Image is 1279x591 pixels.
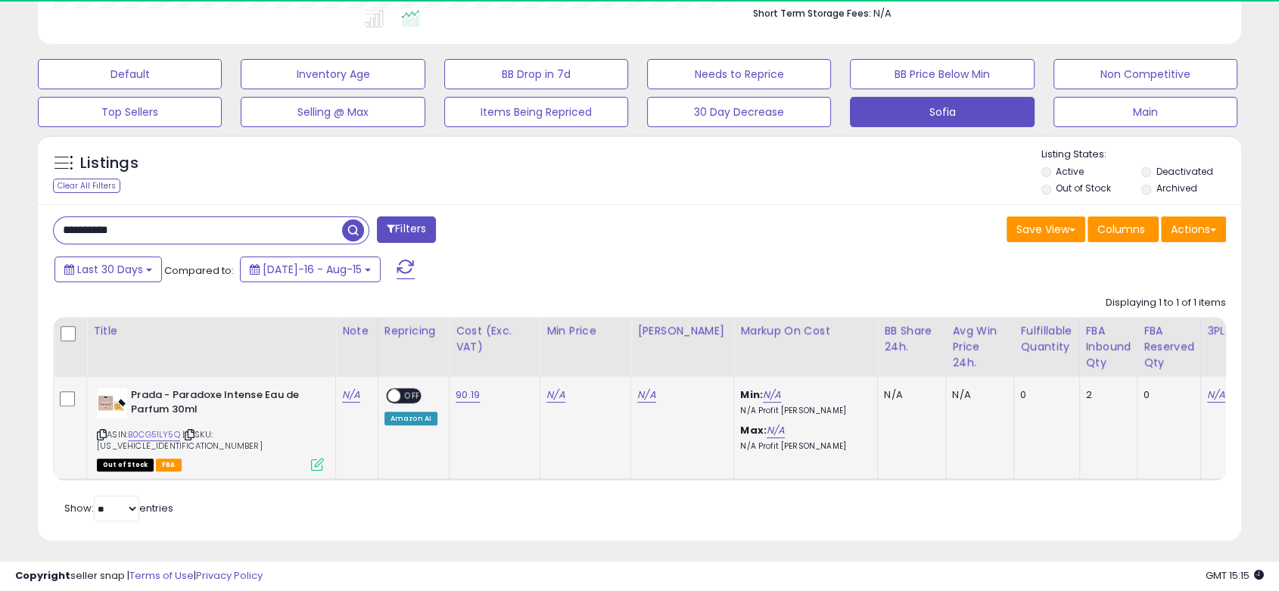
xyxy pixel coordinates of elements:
a: N/A [1207,387,1225,403]
div: 3PL_Stock [1207,323,1266,339]
div: Displaying 1 to 1 of 1 items [1106,296,1226,310]
div: seller snap | | [15,569,263,583]
div: Clear All Filters [53,179,120,193]
span: Columns [1097,222,1145,237]
div: BB Share 24h. [884,323,939,355]
a: N/A [342,387,360,403]
button: Inventory Age [241,59,425,89]
span: All listings that are currently out of stock and unavailable for purchase on Amazon [97,459,154,471]
a: N/A [546,387,565,403]
h5: Listings [80,153,138,174]
button: Needs to Reprice [647,59,831,89]
span: FBA [156,459,182,471]
span: 2025-09-15 15:15 GMT [1206,568,1264,583]
b: Short Term Storage Fees: [753,7,871,20]
div: Note [342,323,372,339]
label: Active [1056,165,1084,178]
div: [PERSON_NAME] [637,323,727,339]
div: ASIN: [97,388,324,469]
span: N/A [873,6,892,20]
a: N/A [763,387,781,403]
button: Main [1053,97,1237,127]
div: Avg Win Price 24h. [952,323,1007,371]
span: Last 30 Days [77,262,143,277]
button: Non Competitive [1053,59,1237,89]
div: Fulfillable Quantity [1020,323,1072,355]
div: 0 [1020,388,1067,402]
button: BB Price Below Min [850,59,1034,89]
div: Cost (Exc. VAT) [456,323,534,355]
button: Selling @ Max [241,97,425,127]
span: [DATE]-16 - Aug-15 [263,262,362,277]
button: Last 30 Days [54,257,162,282]
span: Show: entries [64,501,173,515]
button: Top Sellers [38,97,222,127]
button: Filters [377,216,436,243]
button: [DATE]-16 - Aug-15 [240,257,381,282]
span: OFF [400,390,425,403]
span: | SKU: [US_VEHICLE_IDENTIFICATION_NUMBER] [97,428,263,451]
div: Repricing [384,323,443,339]
div: FBA Reserved Qty [1144,323,1194,371]
a: B0CG51LY5Q [128,428,180,441]
div: 0 [1144,388,1189,402]
div: 2 [1086,388,1126,402]
button: Actions [1161,216,1226,242]
a: Terms of Use [129,568,194,583]
button: Save View [1007,216,1085,242]
label: Deactivated [1156,165,1213,178]
span: Compared to: [164,263,234,278]
a: Privacy Policy [196,568,263,583]
button: BB Drop in 7d [444,59,628,89]
div: FBA inbound Qty [1086,323,1131,371]
label: Out of Stock [1056,182,1111,194]
button: Sofia [850,97,1034,127]
label: Archived [1156,182,1197,194]
div: Min Price [546,323,624,339]
p: N/A Profit [PERSON_NAME] [740,406,866,416]
p: Listing States: [1041,148,1241,162]
div: Markup on Cost [740,323,871,339]
button: 30 Day Decrease [647,97,831,127]
b: Max: [740,423,767,437]
div: N/A [884,388,934,402]
a: 90.19 [456,387,480,403]
a: N/A [637,387,655,403]
b: Min: [740,387,763,402]
button: Default [38,59,222,89]
button: Items Being Repriced [444,97,628,127]
button: Columns [1088,216,1159,242]
b: Prada - Paradoxe Intense Eau de Parfum 30ml [131,388,315,420]
div: Title [93,323,329,339]
th: CSV column name: cust_attr_3_3PL_Stock [1200,317,1272,377]
div: Amazon AI [384,412,437,425]
th: The percentage added to the cost of goods (COGS) that forms the calculator for Min & Max prices. [734,317,878,377]
img: 31tU1t3hGtL._SL40_.jpg [97,388,127,418]
p: N/A Profit [PERSON_NAME] [740,441,866,452]
div: N/A [952,388,1002,402]
strong: Copyright [15,568,70,583]
a: N/A [767,423,785,438]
